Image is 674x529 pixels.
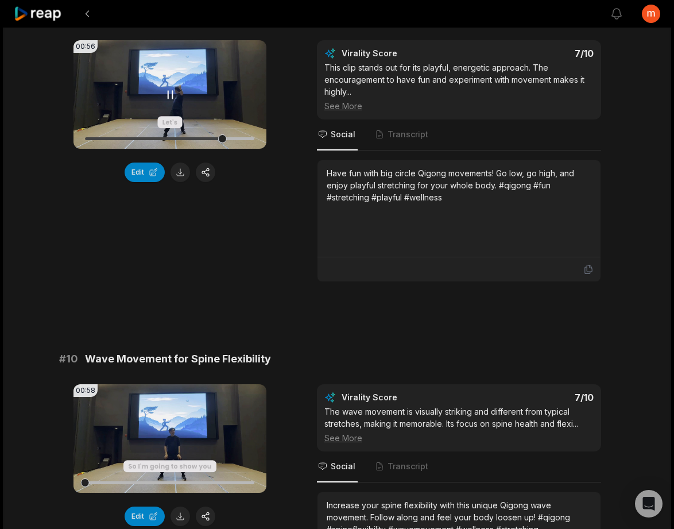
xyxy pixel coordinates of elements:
div: This clip stands out for its playful, energetic approach. The encouragement to have fun and exper... [324,61,594,112]
div: See More [324,100,594,112]
span: Social [331,129,355,140]
span: Wave Movement for Spine Flexibility [85,351,271,367]
button: Edit [125,507,165,526]
button: Edit [125,163,165,182]
span: Transcript [388,129,428,140]
div: The wave movement is visually striking and different from typical stretches, making it memorable.... [324,406,594,444]
span: Social [331,461,355,472]
div: Virality Score [342,392,465,403]
video: Your browser does not support mp4 format. [73,40,266,149]
span: Transcript [388,461,428,472]
video: Your browser does not support mp4 format. [73,384,266,493]
div: 7 /10 [470,48,594,59]
div: Have fun with big circle Qigong movements! Go low, go high, and enjoy playful stretching for your... [327,167,591,203]
nav: Tabs [317,119,601,150]
nav: Tabs [317,451,601,482]
div: Virality Score [342,48,465,59]
div: 7 /10 [470,392,594,403]
div: Open Intercom Messenger [635,490,663,518]
div: See More [324,432,594,444]
span: # 10 [59,351,78,367]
